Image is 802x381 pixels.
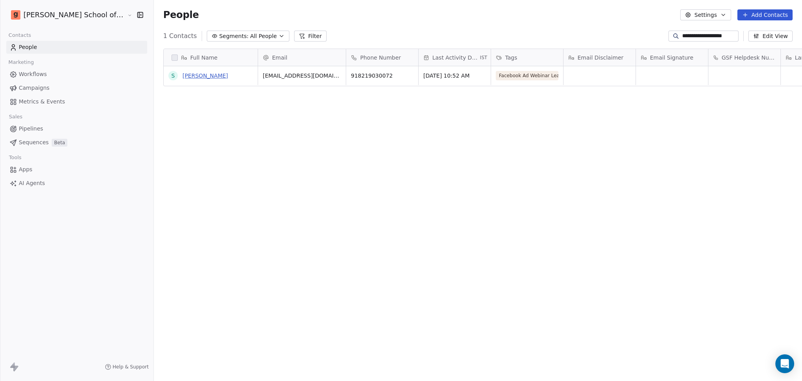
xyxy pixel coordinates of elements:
[6,68,147,81] a: Workflows
[5,56,37,68] span: Marketing
[294,31,327,42] button: Filter
[748,31,793,42] button: Edit View
[6,136,147,149] a: SequencesBeta
[496,71,558,80] span: Facebook Ad Webinar Lead
[171,72,175,80] div: S
[5,152,25,163] span: Tools
[432,54,479,62] span: Last Activity Date
[6,82,147,94] a: Campaigns
[52,139,67,147] span: Beta
[6,41,147,54] a: People
[163,31,197,41] span: 1 Contacts
[6,177,147,190] a: AI Agents
[19,165,33,174] span: Apps
[19,125,43,133] span: Pipelines
[263,72,341,80] span: [EMAIL_ADDRESS][DOMAIN_NAME]
[113,364,149,370] span: Help & Support
[163,9,199,21] span: People
[6,163,147,176] a: Apps
[636,49,708,66] div: Email Signature
[360,54,401,62] span: Phone Number
[105,364,149,370] a: Help & Support
[19,98,65,106] span: Metrics & Events
[564,49,636,66] div: Email Disclaimer
[578,54,623,62] span: Email Disclaimer
[351,72,414,80] span: 918219030072
[775,354,794,373] div: Open Intercom Messenger
[9,8,122,22] button: [PERSON_NAME] School of Finance LLP
[6,95,147,108] a: Metrics & Events
[19,84,49,92] span: Campaigns
[346,49,418,66] div: Phone Number
[491,49,563,66] div: Tags
[722,54,776,62] span: GSF Helpdesk Number
[258,49,346,66] div: Email
[19,43,37,51] span: People
[164,66,258,366] div: grid
[6,122,147,135] a: Pipelines
[680,9,731,20] button: Settings
[23,10,125,20] span: [PERSON_NAME] School of Finance LLP
[505,54,517,62] span: Tags
[219,32,249,40] span: Segments:
[737,9,793,20] button: Add Contacts
[708,49,780,66] div: GSF Helpdesk Number
[419,49,491,66] div: Last Activity DateIST
[5,111,26,123] span: Sales
[480,54,488,61] span: IST
[11,10,20,20] img: Goela%20School%20Logos%20(4).png
[5,29,34,41] span: Contacts
[272,54,287,62] span: Email
[182,73,228,79] a: [PERSON_NAME]
[19,179,45,187] span: AI Agents
[19,138,49,147] span: Sequences
[423,72,486,80] span: [DATE] 10:52 AM
[164,49,258,66] div: Full Name
[19,70,47,78] span: Workflows
[650,54,694,62] span: Email Signature
[190,54,218,62] span: Full Name
[250,32,277,40] span: All People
